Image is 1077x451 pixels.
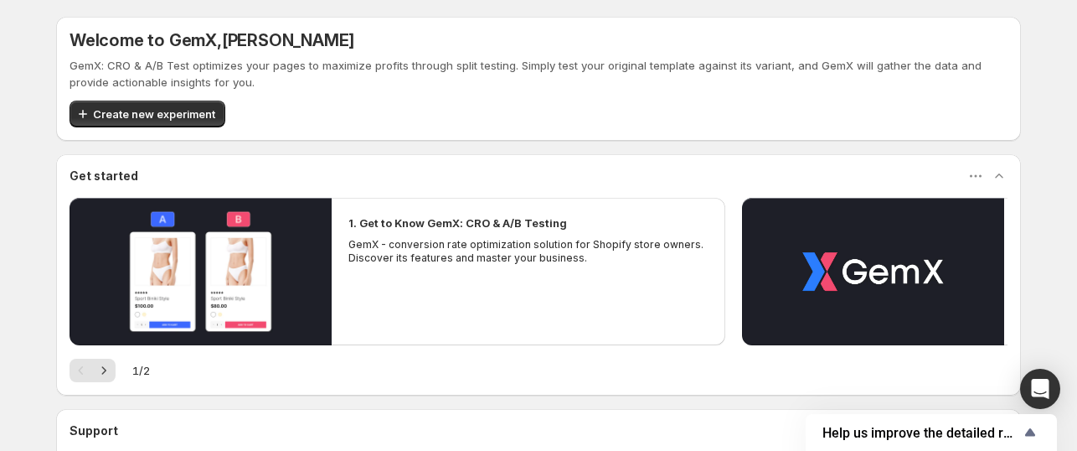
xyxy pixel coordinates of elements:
span: , [PERSON_NAME] [217,30,354,50]
h2: 1. Get to Know GemX: CRO & A/B Testing [348,215,567,231]
h5: Welcome to GemX [70,30,354,50]
span: 1 / 2 [132,362,150,379]
p: GemX: CRO & A/B Test optimizes your pages to maximize profits through split testing. Simply test ... [70,57,1007,91]
button: Create new experiment [70,101,225,127]
h3: Get started [70,168,138,184]
button: Play video [742,198,1004,345]
div: Open Intercom Messenger [1020,369,1060,409]
nav: Pagination [70,359,116,382]
button: Show survey - Help us improve the detailed report for A/B campaigns [822,422,1040,443]
h3: Support [70,422,118,439]
p: GemX - conversion rate optimization solution for Shopify store owners. Discover its features and ... [348,238,709,265]
button: Play video [70,198,332,345]
span: Help us improve the detailed report for A/B campaigns [822,425,1020,441]
button: Next [92,359,116,382]
span: Create new experiment [93,106,215,122]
